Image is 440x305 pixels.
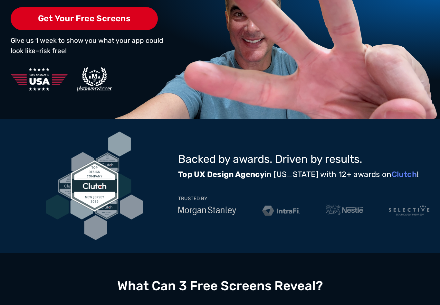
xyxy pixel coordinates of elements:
[11,7,158,31] span: Get Your Free Screens
[11,35,165,56] p: Give us 1 week to show you what your app could look like–risk free!
[178,196,207,201] p: TRUSTED BY
[117,279,323,293] h2: What Can 3 Free Screens Reveal?
[178,170,264,179] strong: Top UX Design Agency
[392,170,417,179] a: Clutch
[178,152,362,166] span: Backed by awards. Driven by results.
[178,169,429,180] p: in [US_STATE] with 12+ awards on !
